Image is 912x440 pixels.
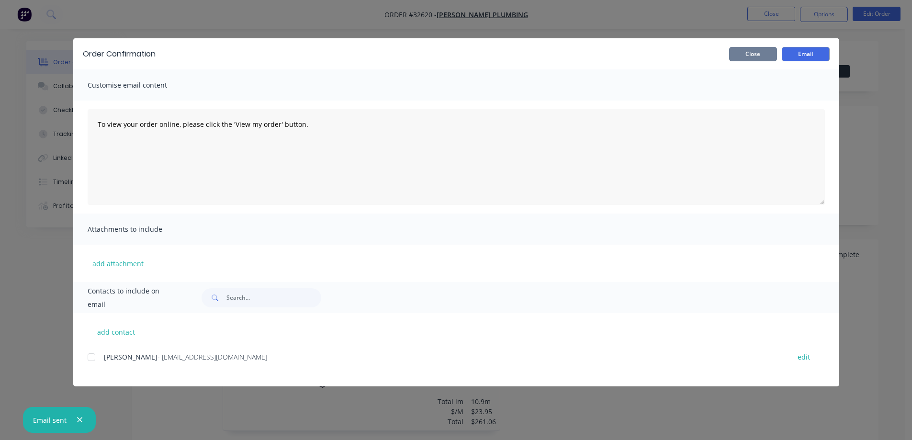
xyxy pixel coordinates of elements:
[226,288,321,307] input: Search...
[88,325,145,339] button: add contact
[33,415,67,425] div: Email sent
[782,47,830,61] button: Email
[88,284,178,311] span: Contacts to include on email
[88,223,193,236] span: Attachments to include
[729,47,777,61] button: Close
[83,48,156,60] div: Order Confirmation
[88,79,193,92] span: Customise email content
[792,350,816,363] button: edit
[158,352,267,361] span: - [EMAIL_ADDRESS][DOMAIN_NAME]
[104,352,158,361] span: [PERSON_NAME]
[88,109,825,205] textarea: To view your order online, please click the 'View my order' button.
[88,256,148,271] button: add attachment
